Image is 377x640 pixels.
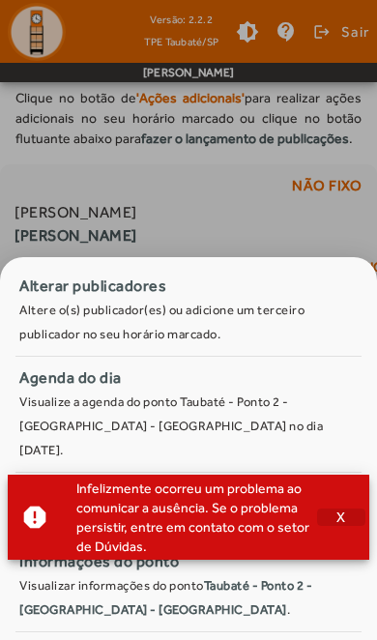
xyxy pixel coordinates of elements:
[336,509,346,526] span: X
[19,366,358,390] div: Agenda do dia
[19,578,315,617] small: Visualizar informações do ponto .
[15,265,362,357] a: Alterar publicadoresAltere o(s) publicador(es) ou adicione um terceiro publicador no seu horário ...
[20,503,49,532] mat-icon: report
[19,394,326,457] small: Visualize a agenda do ponto Taubaté - Ponto 2 - [GEOGRAPHIC_DATA] - [GEOGRAPHIC_DATA] no dia [DATE].
[61,475,317,560] div: Infelizmente ocorreu um problema ao comunicar a ausência. Se o problema persistir, entre em conta...
[19,303,307,341] small: Altere o(s) publicador(es) ou adicione um terceiro publicador no seu horário marcado.
[317,509,365,526] button: X
[19,275,358,298] div: Alterar publicadores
